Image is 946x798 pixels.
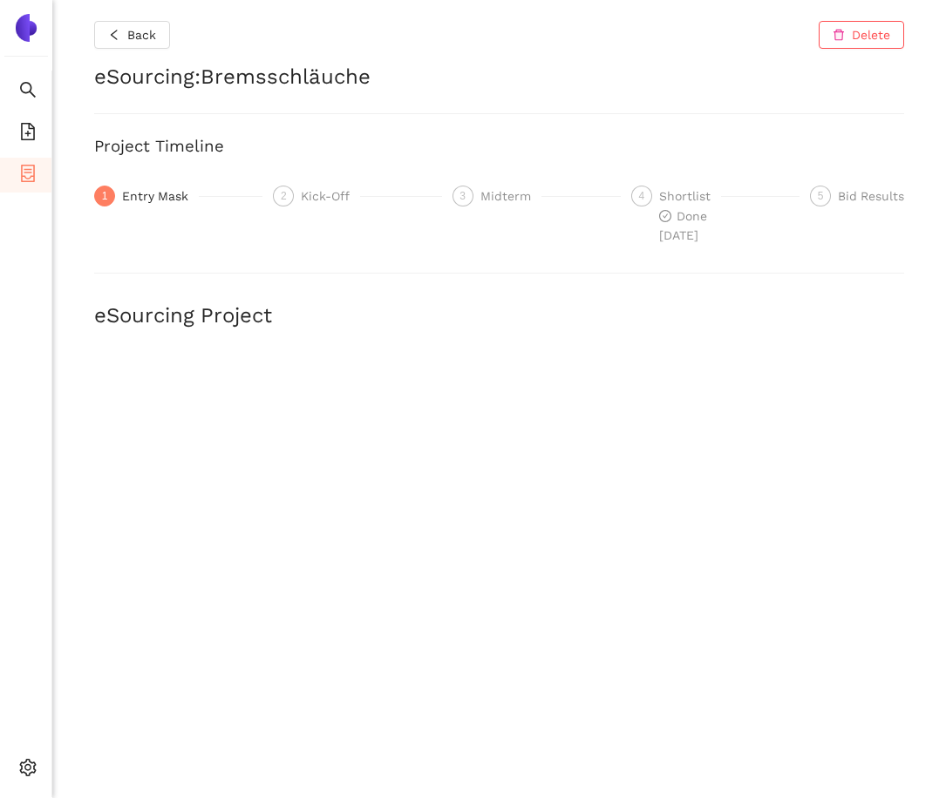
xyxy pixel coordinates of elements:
[19,117,37,152] span: file-add
[108,29,120,43] span: left
[838,189,904,203] span: Bid Results
[833,29,845,43] span: delete
[480,186,541,206] div: Midterm
[852,25,890,44] span: Delete
[659,186,721,206] div: Shortlist
[818,190,824,202] span: 5
[94,63,904,92] h2: eSourcing : Bremsschläuche
[659,210,671,222] span: check-circle
[19,753,37,788] span: setting
[459,190,466,202] span: 3
[19,159,37,193] span: container
[659,209,707,242] span: Done [DATE]
[94,301,904,331] h2: eSourcing Project
[301,186,360,206] div: Kick-Off
[94,21,170,49] button: leftBack
[638,190,644,202] span: 4
[12,14,40,42] img: Logo
[102,190,108,202] span: 1
[94,135,904,158] h3: Project Timeline
[819,21,904,49] button: deleteDelete
[127,25,156,44] span: Back
[19,75,37,110] span: search
[122,186,199,206] div: Entry Mask
[281,190,287,202] span: 2
[273,186,441,206] div: 2Kick-Off
[94,186,262,206] div: 1Entry Mask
